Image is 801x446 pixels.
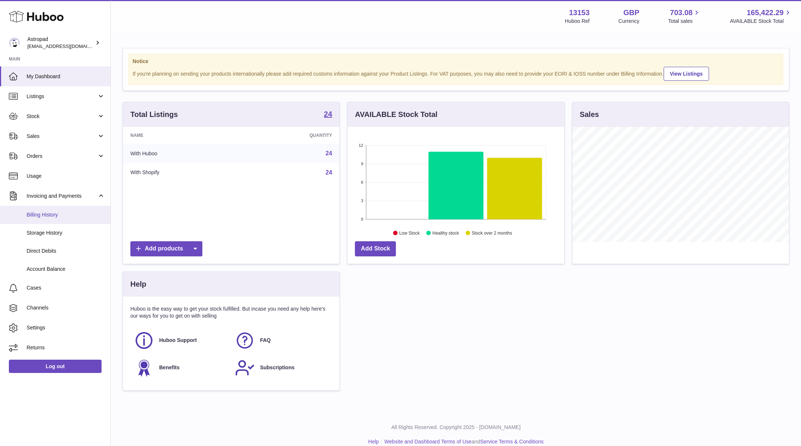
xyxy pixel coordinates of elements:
[27,344,105,351] span: Returns
[27,211,105,218] span: Billing History
[27,133,97,140] span: Sales
[260,337,271,344] span: FAQ
[27,93,97,100] span: Listings
[235,331,328,350] a: FAQ
[326,150,332,156] a: 24
[27,266,105,273] span: Account Balance
[123,144,240,163] td: With Huboo
[133,58,779,65] strong: Notice
[27,73,105,80] span: My Dashboard
[27,324,105,331] span: Settings
[27,193,97,200] span: Invoicing and Payments
[361,217,363,221] text: 0
[27,284,105,291] span: Cases
[399,231,420,236] text: Low Stock
[27,173,105,180] span: Usage
[382,438,544,445] li: and
[133,66,779,81] div: If you're planning on sending your products internationally please add required customs informati...
[117,424,795,431] p: All Rights Reserved. Copyright 2025 - [DOMAIN_NAME]
[623,8,639,18] strong: GBP
[123,127,240,144] th: Name
[324,110,332,118] strong: 24
[670,8,692,18] span: 703.08
[730,18,792,25] span: AVAILABLE Stock Total
[260,364,294,371] span: Subscriptions
[159,364,179,371] span: Benefits
[134,358,227,378] a: Benefits
[27,229,105,236] span: Storage History
[27,43,109,49] span: [EMAIL_ADDRESS][DOMAIN_NAME]
[123,163,240,182] td: With Shopify
[361,198,363,203] text: 3
[27,248,105,255] span: Direct Debits
[664,67,709,81] a: View Listings
[9,37,20,48] img: matt@astropad.com
[235,358,328,378] a: Subscriptions
[361,162,363,166] text: 9
[324,110,332,119] a: 24
[384,439,472,445] a: Website and Dashboard Terms of Use
[569,8,590,18] strong: 13153
[359,143,363,148] text: 12
[432,231,459,236] text: Healthy stock
[326,169,332,176] a: 24
[240,127,339,144] th: Quantity
[27,304,105,311] span: Channels
[580,110,599,120] h3: Sales
[668,8,701,25] a: 703.08 Total sales
[472,231,512,236] text: Stock over 2 months
[747,8,784,18] span: 165,422.29
[730,8,792,25] a: 165,422.29 AVAILABLE Stock Total
[619,18,640,25] div: Currency
[361,180,363,184] text: 6
[27,113,97,120] span: Stock
[130,279,146,289] h3: Help
[355,241,396,256] a: Add Stock
[368,439,379,445] a: Help
[480,439,544,445] a: Service Terms & Conditions
[27,153,97,160] span: Orders
[27,36,94,50] div: Astropad
[159,337,197,344] span: Huboo Support
[668,18,701,25] span: Total sales
[355,110,437,120] h3: AVAILABLE Stock Total
[134,331,227,350] a: Huboo Support
[130,110,178,120] h3: Total Listings
[565,18,590,25] div: Huboo Ref
[9,360,102,373] a: Log out
[130,241,202,256] a: Add products
[130,305,332,319] p: Huboo is the easy way to get your stock fulfilled. But incase you need any help here's our ways f...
